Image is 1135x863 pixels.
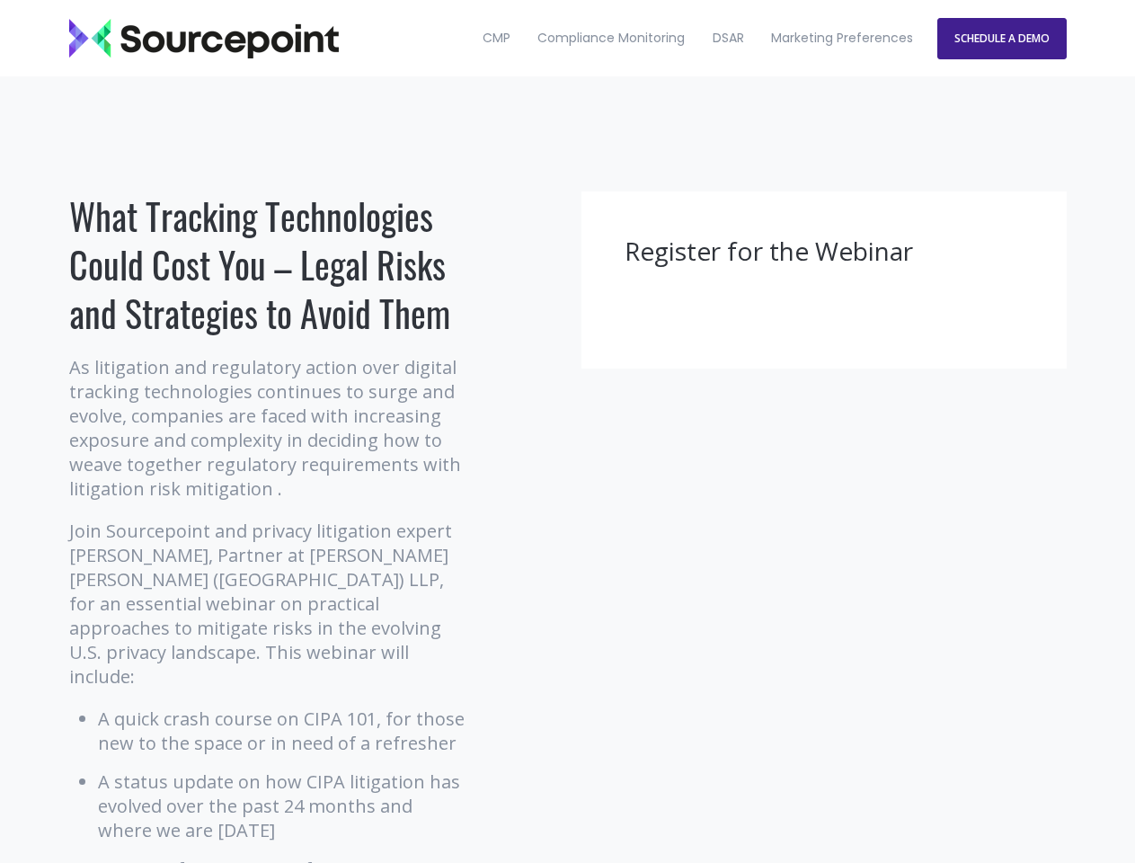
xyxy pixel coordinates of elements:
[69,355,469,501] p: As litigation and regulatory action over digital tracking technologies continues to surge and evo...
[98,707,469,755] li: A quick crash course on CIPA 101, for those new to the space or in need of a refresher
[98,770,469,842] li: A status update on how CIPA litigation has evolved over the past 24 months and where we are [DATE]
[625,235,1024,269] h3: Register for the Webinar
[69,519,469,689] p: Join Sourcepoint and privacy litigation expert [PERSON_NAME], Partner at [PERSON_NAME] [PERSON_NA...
[69,191,469,337] h1: What Tracking Technologies Could Cost You – Legal Risks and Strategies to Avoid Them
[69,19,339,58] img: Sourcepoint_logo_black_transparent (2)-2
[937,18,1067,59] a: SCHEDULE A DEMO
